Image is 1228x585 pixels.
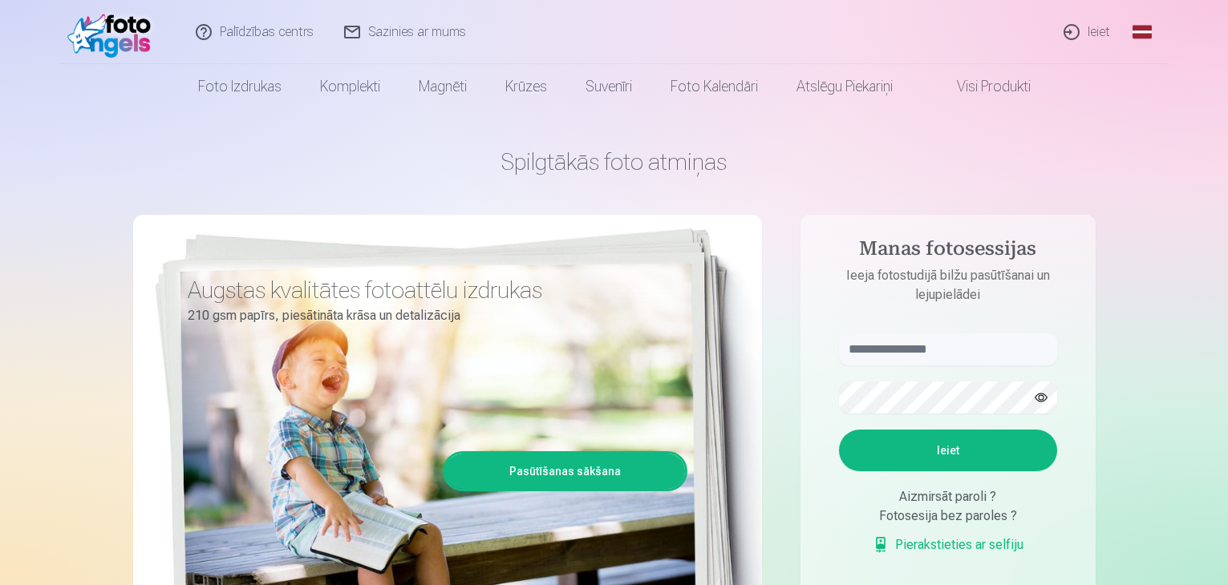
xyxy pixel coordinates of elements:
[188,276,675,305] h3: Augstas kvalitātes fotoattēlu izdrukas
[566,64,651,109] a: Suvenīri
[67,6,160,58] img: /fa1
[399,64,486,109] a: Magnēti
[873,535,1023,555] a: Pierakstieties ar selfiju
[823,237,1073,266] h4: Manas fotosessijas
[839,487,1057,506] div: Aizmirsāt paroli ?
[651,64,777,109] a: Foto kalendāri
[839,506,1057,526] div: Fotosesija bez paroles ?
[912,64,1050,109] a: Visi produkti
[445,454,685,489] a: Pasūtīšanas sākšana
[823,266,1073,305] p: Ieeja fotostudijā bilžu pasūtīšanai un lejupielādei
[777,64,912,109] a: Atslēgu piekariņi
[133,147,1096,176] h1: Spilgtākās foto atmiņas
[188,305,675,327] p: 210 gsm papīrs, piesātināta krāsa un detalizācija
[839,430,1057,471] button: Ieiet
[301,64,399,109] a: Komplekti
[486,64,566,109] a: Krūzes
[179,64,301,109] a: Foto izdrukas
